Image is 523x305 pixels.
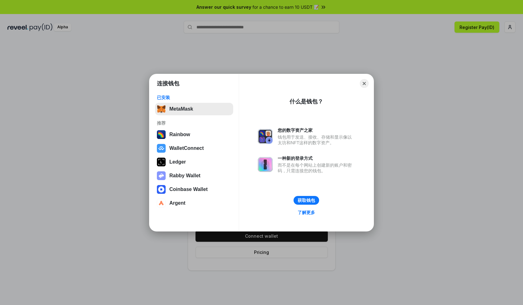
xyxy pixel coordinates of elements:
[294,208,319,217] a: 了解更多
[169,159,186,165] div: Ledger
[298,210,315,215] div: 了解更多
[278,134,355,145] div: 钱包用于发送、接收、存储和显示像以太坊和NFT这样的数字资产。
[157,80,179,87] h1: 连接钱包
[360,79,369,88] button: Close
[157,120,231,126] div: 推荐
[169,200,186,206] div: Argent
[278,127,355,133] div: 您的数字资产之家
[155,103,233,115] button: MetaMask
[157,144,166,153] img: svg+xml,%3Csvg%20width%3D%2228%22%20height%3D%2228%22%20viewBox%3D%220%200%2028%2028%22%20fill%3D...
[298,198,315,203] div: 获取钱包
[157,171,166,180] img: svg+xml,%3Csvg%20xmlns%3D%22http%3A%2F%2Fwww.w3.org%2F2000%2Fsvg%22%20fill%3D%22none%22%20viewBox...
[290,98,323,105] div: 什么是钱包？
[278,162,355,174] div: 而不是在每个网站上创建新的账户和密码，只需连接您的钱包。
[155,128,233,141] button: Rainbow
[157,185,166,194] img: svg+xml,%3Csvg%20width%3D%2228%22%20height%3D%2228%22%20viewBox%3D%220%200%2028%2028%22%20fill%3D...
[258,129,273,144] img: svg+xml,%3Csvg%20xmlns%3D%22http%3A%2F%2Fwww.w3.org%2F2000%2Fsvg%22%20fill%3D%22none%22%20viewBox...
[169,132,190,137] div: Rainbow
[258,157,273,172] img: svg+xml,%3Csvg%20xmlns%3D%22http%3A%2F%2Fwww.w3.org%2F2000%2Fsvg%22%20fill%3D%22none%22%20viewBox...
[155,183,233,196] button: Coinbase Wallet
[278,155,355,161] div: 一种新的登录方式
[155,197,233,209] button: Argent
[169,106,193,112] div: MetaMask
[169,145,204,151] div: WalletConnect
[157,130,166,139] img: svg+xml,%3Csvg%20width%3D%22120%22%20height%3D%22120%22%20viewBox%3D%220%200%20120%20120%22%20fil...
[157,95,231,100] div: 已安装
[157,199,166,207] img: svg+xml,%3Csvg%20width%3D%2228%22%20height%3D%2228%22%20viewBox%3D%220%200%2028%2028%22%20fill%3D...
[169,187,208,192] div: Coinbase Wallet
[157,105,166,113] img: svg+xml,%3Csvg%20fill%3D%22none%22%20height%3D%2233%22%20viewBox%3D%220%200%2035%2033%22%20width%...
[294,196,319,205] button: 获取钱包
[155,156,233,168] button: Ledger
[169,173,200,179] div: Rabby Wallet
[155,169,233,182] button: Rabby Wallet
[157,158,166,166] img: svg+xml,%3Csvg%20xmlns%3D%22http%3A%2F%2Fwww.w3.org%2F2000%2Fsvg%22%20width%3D%2228%22%20height%3...
[155,142,233,155] button: WalletConnect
